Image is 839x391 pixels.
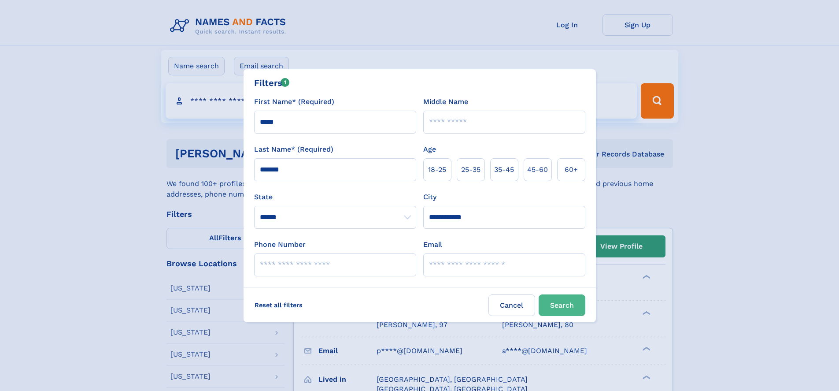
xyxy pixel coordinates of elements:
button: Search [539,294,585,316]
label: First Name* (Required) [254,97,334,107]
label: State [254,192,416,202]
span: 18‑25 [428,164,446,175]
div: Filters [254,76,290,89]
span: 35‑45 [494,164,514,175]
label: Middle Name [423,97,468,107]
label: Last Name* (Required) [254,144,333,155]
label: Phone Number [254,239,306,250]
label: Email [423,239,442,250]
label: Age [423,144,436,155]
label: City [423,192,436,202]
span: 60+ [565,164,578,175]
span: 45‑60 [527,164,548,175]
label: Cancel [488,294,535,316]
span: 25‑35 [461,164,480,175]
label: Reset all filters [249,294,308,316]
